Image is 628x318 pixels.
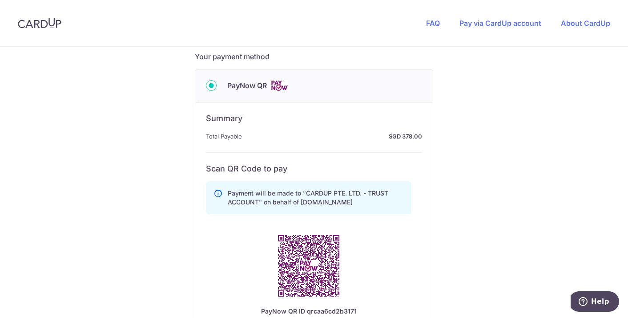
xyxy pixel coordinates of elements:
span: PayNow QR ID [261,307,305,315]
strong: SGD 378.00 [246,131,422,142]
span: Total Payable [206,131,242,142]
a: FAQ [426,19,440,28]
span: qrcaa6cd2b3171 [307,307,357,315]
img: Cards logo [270,80,288,91]
h6: Summary [206,113,422,124]
img: CardUp [18,18,61,29]
a: About CardUp [561,19,610,28]
span: PayNow QR [227,80,267,91]
iframe: Opens a widget where you can find more information [571,291,619,314]
div: PayNow QR Cards logo [206,80,422,91]
p: Payment will be made to "CARDUP PTE. LTD. - TRUST ACCOUNT" on behalf of [DOMAIN_NAME] [228,189,404,207]
a: Pay via CardUp account [459,19,541,28]
h6: Scan QR Code to pay [206,163,422,174]
h5: Your payment method [195,51,433,62]
img: PayNow QR Code [268,225,350,307]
